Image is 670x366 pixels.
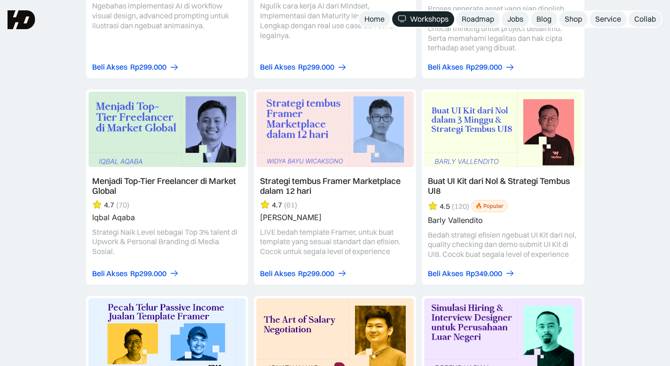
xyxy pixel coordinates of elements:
[298,62,334,72] div: Rp299.000
[428,62,463,72] div: Beli Akses
[428,62,515,72] a: Beli AksesRp299.000
[466,269,502,278] div: Rp349.000
[565,14,582,24] div: Shop
[92,62,179,72] a: Beli AksesRp299.000
[92,62,127,72] div: Beli Akses
[462,14,494,24] div: Roadmap
[456,11,500,27] a: Roadmap
[428,269,515,278] a: Beli AksesRp349.000
[634,14,656,24] div: Collab
[298,269,334,278] div: Rp299.000
[428,269,463,278] div: Beli Akses
[92,269,127,278] div: Beli Akses
[260,62,347,72] a: Beli AksesRp299.000
[629,11,662,27] a: Collab
[507,14,523,24] div: Jobs
[536,14,552,24] div: Blog
[260,62,295,72] div: Beli Akses
[364,14,385,24] div: Home
[595,14,621,24] div: Service
[130,269,166,278] div: Rp299.000
[130,62,166,72] div: Rp299.000
[559,11,588,27] a: Shop
[466,62,502,72] div: Rp299.000
[531,11,557,27] a: Blog
[590,11,627,27] a: Service
[359,11,390,27] a: Home
[260,269,347,278] a: Beli AksesRp299.000
[392,11,454,27] a: Workshops
[260,269,295,278] div: Beli Akses
[410,14,449,24] div: Workshops
[92,269,179,278] a: Beli AksesRp299.000
[502,11,529,27] a: Jobs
